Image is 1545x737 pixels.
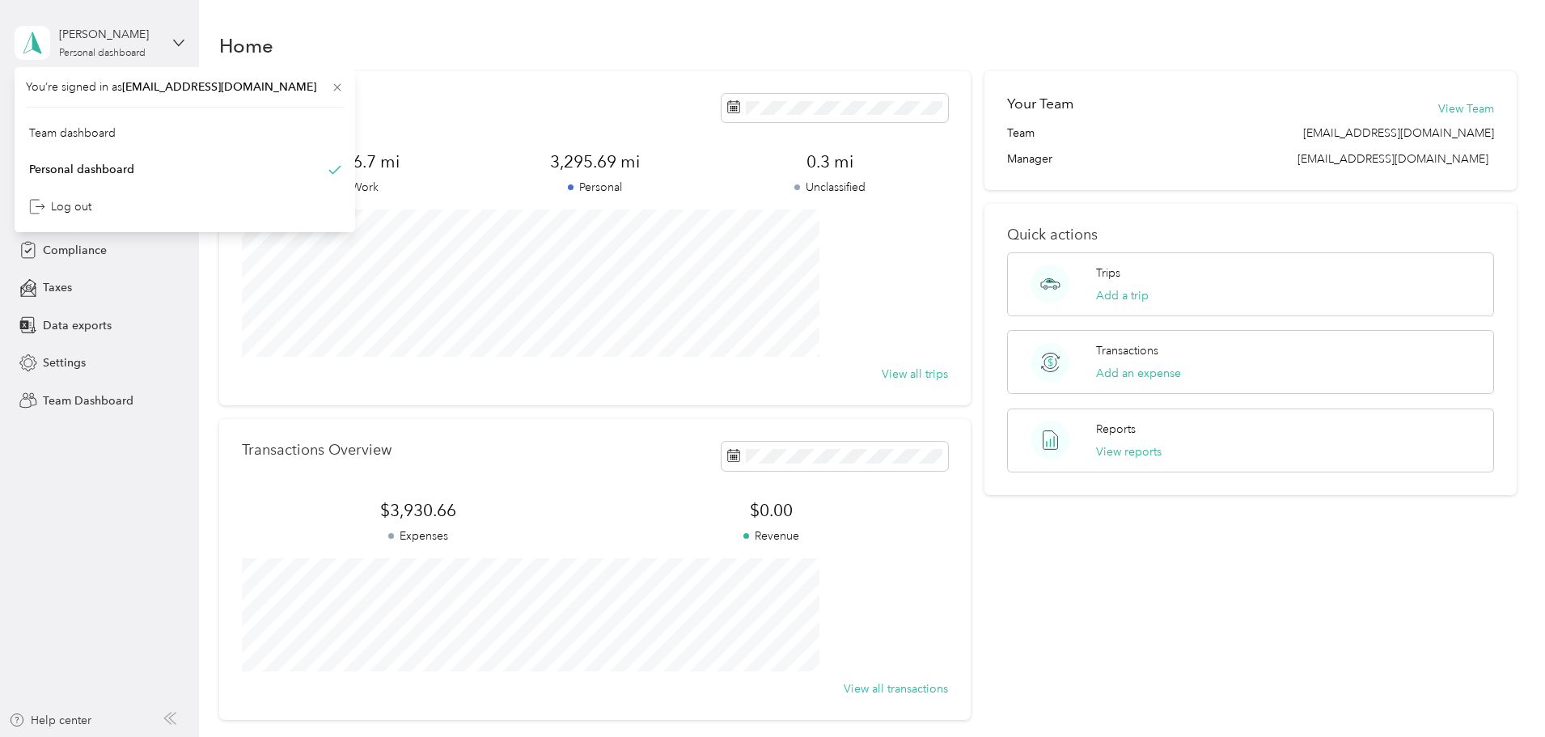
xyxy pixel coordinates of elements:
[59,26,160,43] div: [PERSON_NAME]
[242,442,392,459] p: Transactions Overview
[477,179,713,196] p: Personal
[1438,100,1494,117] button: View Team
[26,78,344,95] span: You’re signed in as
[43,242,107,259] span: Compliance
[1096,342,1158,359] p: Transactions
[59,49,146,58] div: Personal dashboard
[242,179,477,196] p: Work
[242,527,595,544] p: Expenses
[43,392,133,409] span: Team Dashboard
[242,499,595,522] span: $3,930.66
[1096,287,1149,304] button: Add a trip
[1007,94,1073,114] h2: Your Team
[219,37,273,54] h1: Home
[1303,125,1494,142] span: [EMAIL_ADDRESS][DOMAIN_NAME]
[844,680,948,697] button: View all transactions
[1096,365,1181,382] button: Add an expense
[1297,152,1488,166] span: [EMAIL_ADDRESS][DOMAIN_NAME]
[595,499,947,522] span: $0.00
[242,150,477,173] span: 2,366.7 mi
[29,198,91,215] div: Log out
[1007,150,1052,167] span: Manager
[477,150,713,173] span: 3,295.69 mi
[29,125,116,142] div: Team dashboard
[9,712,91,729] button: Help center
[1454,646,1545,737] iframe: Everlance-gr Chat Button Frame
[1096,265,1120,282] p: Trips
[29,161,134,178] div: Personal dashboard
[1007,125,1035,142] span: Team
[713,150,948,173] span: 0.3 mi
[882,366,948,383] button: View all trips
[122,80,316,94] span: [EMAIL_ADDRESS][DOMAIN_NAME]
[1007,227,1494,244] p: Quick actions
[713,179,948,196] p: Unclassified
[595,527,947,544] p: Revenue
[43,279,72,296] span: Taxes
[43,317,112,334] span: Data exports
[43,354,86,371] span: Settings
[1096,443,1162,460] button: View reports
[1096,421,1136,438] p: Reports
